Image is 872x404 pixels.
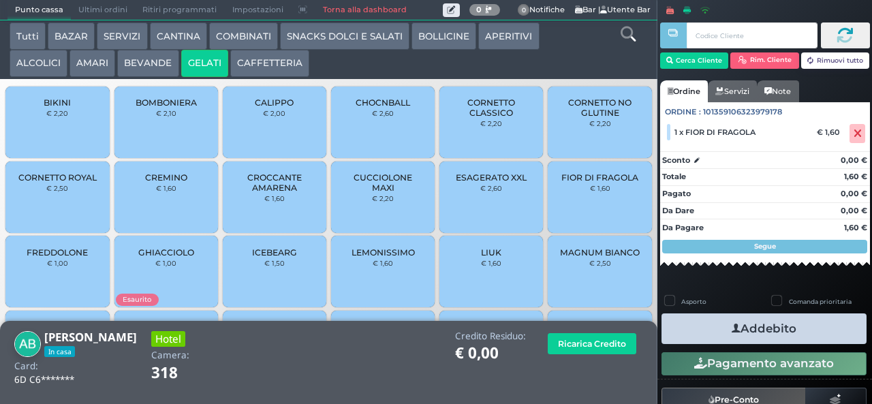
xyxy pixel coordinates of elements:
input: Codice Cliente [687,22,817,48]
button: GELATI [181,50,228,77]
label: Asporto [681,297,706,306]
a: Note [757,80,798,102]
span: GHIACCIOLO [138,247,194,258]
h3: Hotel [151,331,185,347]
strong: Da Pagare [662,223,704,232]
span: Ultimi ordini [71,1,135,20]
button: Tutti [10,22,46,50]
span: CORNETTO NO GLUTINE [559,97,640,118]
strong: 1,60 € [844,172,867,181]
span: ESAGERATO XXL [456,172,527,183]
button: BAZAR [48,22,95,50]
span: Impostazioni [225,1,291,20]
h1: € 0,00 [455,345,526,362]
a: Servizi [708,80,757,102]
label: Comanda prioritaria [789,297,852,306]
div: € 1,60 [815,127,847,137]
strong: Sconto [662,155,690,166]
small: € 1,50 [264,259,285,267]
small: € 1,60 [264,194,285,202]
span: CHOCNBALL [356,97,410,108]
button: BOLLICINE [411,22,476,50]
span: Ordine : [665,106,701,118]
strong: Segue [754,242,776,251]
img: ANTONIO BRUNO [14,331,41,358]
span: CALIPPO [255,97,294,108]
small: € 2,10 [156,109,176,117]
small: € 2,50 [46,184,68,192]
strong: 0,00 € [841,155,867,165]
button: CANTINA [150,22,207,50]
span: CORNETTO CLASSICO [451,97,532,118]
span: CROCCANTE AMARENA [234,172,315,193]
span: LEMONISSIMO [352,247,415,258]
span: FIOR DI FRAGOLA [561,172,638,183]
button: Ricarica Credito [548,333,636,354]
small: € 2,60 [480,184,502,192]
span: LIUK [481,247,501,258]
small: € 2,00 [263,109,285,117]
span: BIKINI [44,97,71,108]
button: BEVANDE [117,50,178,77]
span: BOMBONIERA [136,97,197,108]
span: CREMINO [145,172,187,183]
h1: 318 [151,364,216,382]
strong: 0,00 € [841,206,867,215]
button: COMBINATI [209,22,278,50]
b: [PERSON_NAME] [44,329,137,345]
strong: 1,60 € [844,223,867,232]
b: 0 [476,5,482,14]
span: MAGNUM BIANCO [560,247,640,258]
button: Cerca Cliente [660,52,729,69]
span: CORNETTO ROYAL [18,172,97,183]
h4: Credito Residuo: [455,331,526,341]
a: Torna alla dashboard [315,1,414,20]
span: 101359106323979178 [703,106,782,118]
small: € 2,20 [372,194,394,202]
strong: Da Dare [662,206,694,215]
button: SERVIZI [97,22,147,50]
small: € 2,20 [480,119,502,127]
small: € 1,60 [373,259,393,267]
small: € 2,50 [589,259,611,267]
span: FREDDOLONE [27,247,88,258]
button: SNACKS DOLCI E SALATI [280,22,409,50]
strong: Totale [662,172,686,181]
button: Addebito [661,313,867,344]
button: Rim. Cliente [730,52,799,69]
span: 1 x FIOR DI FRAGOLA [674,127,756,137]
button: Pagamento avanzato [661,352,867,375]
button: CAFFETTERIA [230,50,309,77]
small: € 2,20 [46,109,68,117]
strong: 0,00 € [841,189,867,198]
small: € 1,00 [155,259,176,267]
span: 0 [518,4,530,16]
h4: Camera: [151,350,189,360]
span: In casa [44,346,75,357]
small: € 2,20 [589,119,611,127]
small: € 2,60 [372,109,394,117]
button: AMARI [69,50,115,77]
a: Ordine [660,80,708,102]
small: € 1,00 [47,259,68,267]
span: ICEBEARG [252,247,297,258]
span: Ritiri programmati [135,1,224,20]
button: Rimuovi tutto [801,52,870,69]
span: Esaurito [116,294,158,305]
small: € 1,60 [156,184,176,192]
button: ALCOLICI [10,50,67,77]
small: € 1,60 [481,259,501,267]
span: CUCCIOLONE MAXI [343,172,424,193]
strong: Pagato [662,189,691,198]
h4: Card: [14,361,38,371]
button: APERITIVI [478,22,539,50]
small: € 1,60 [590,184,610,192]
span: Punto cassa [7,1,71,20]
